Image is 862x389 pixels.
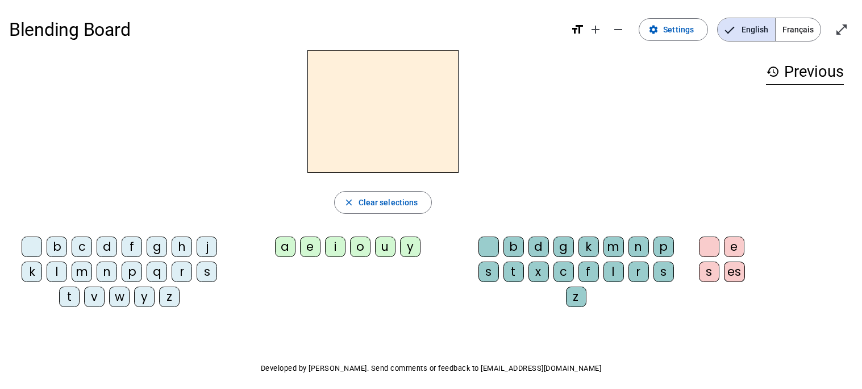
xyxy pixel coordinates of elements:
div: f [578,262,599,282]
div: d [528,237,549,257]
span: Français [776,18,821,41]
button: Settings [639,18,708,41]
div: u [375,237,395,257]
mat-icon: add [589,23,602,36]
p: Developed by [PERSON_NAME]. Send comments or feedback to [EMAIL_ADDRESS][DOMAIN_NAME] [9,362,853,375]
div: c [553,262,574,282]
div: y [134,287,155,307]
button: Clear selections [334,191,432,214]
div: m [603,237,624,257]
mat-icon: format_size [570,23,584,36]
div: b [503,237,524,257]
div: g [147,237,167,257]
div: r [628,262,649,282]
div: s [197,262,217,282]
div: a [275,237,295,257]
mat-icon: settings [648,24,659,35]
div: s [653,262,674,282]
div: s [699,262,719,282]
button: Enter full screen [830,18,853,41]
h1: Blending Board [9,11,561,48]
div: j [197,237,217,257]
div: g [553,237,574,257]
div: p [653,237,674,257]
div: h [172,237,192,257]
div: y [400,237,420,257]
div: l [47,262,67,282]
mat-icon: remove [611,23,625,36]
div: s [478,262,499,282]
mat-icon: history [766,65,780,78]
div: c [72,237,92,257]
span: Clear selections [359,196,418,209]
div: m [72,262,92,282]
h3: Previous [766,59,844,85]
div: x [528,262,549,282]
div: z [159,287,180,307]
div: k [578,237,599,257]
mat-button-toggle-group: Language selection [717,18,821,42]
div: k [22,262,42,282]
div: n [97,262,117,282]
div: b [47,237,67,257]
div: n [628,237,649,257]
div: t [503,262,524,282]
div: t [59,287,80,307]
div: f [122,237,142,257]
div: es [724,262,745,282]
button: Increase font size [584,18,607,41]
div: i [325,237,345,257]
div: q [147,262,167,282]
div: e [724,237,744,257]
mat-icon: close [344,197,354,208]
div: o [350,237,370,257]
div: w [109,287,130,307]
div: l [603,262,624,282]
span: Settings [663,23,694,36]
span: English [718,18,775,41]
div: d [97,237,117,257]
div: r [172,262,192,282]
div: z [566,287,586,307]
div: v [84,287,105,307]
div: e [300,237,320,257]
div: p [122,262,142,282]
button: Decrease font size [607,18,630,41]
mat-icon: open_in_full [835,23,848,36]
